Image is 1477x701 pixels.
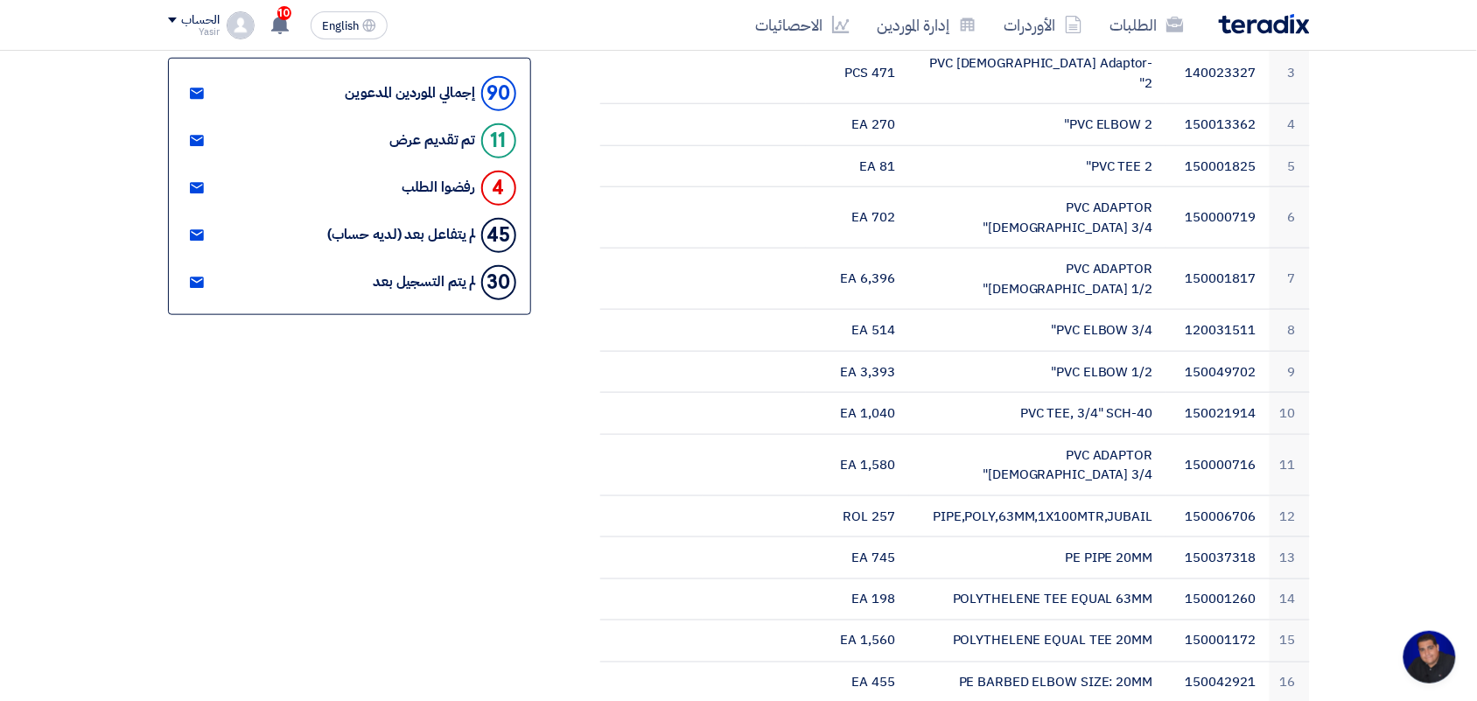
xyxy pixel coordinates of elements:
[806,104,909,146] td: 270 EA
[1166,310,1270,352] td: 120031511
[909,537,1166,579] td: PE PIPE 20MM
[806,537,909,579] td: 745 EA
[806,620,909,662] td: 1,560 EA
[806,434,909,495] td: 1,580 EA
[1270,43,1309,104] td: 3
[311,11,388,39] button: English
[1270,104,1309,146] td: 4
[227,11,255,39] img: profile_test.png
[1403,631,1456,683] div: Open chat
[1270,187,1309,249] td: 6
[1270,249,1309,310] td: 7
[322,20,359,32] span: English
[1166,495,1270,537] td: 150006706
[806,187,909,249] td: 702 EA
[909,249,1166,310] td: PVC ADAPTOR [DEMOGRAPHIC_DATA] 1/2"
[1166,145,1270,187] td: 150001825
[806,578,909,620] td: 198 EA
[481,265,516,300] div: 30
[806,249,909,310] td: 6,396 EA
[1166,620,1270,662] td: 150001172
[481,171,516,206] div: 4
[1270,310,1309,352] td: 8
[327,227,476,243] div: لم يتفاعل بعد (لديه حساب)
[806,393,909,435] td: 1,040 EA
[909,187,1166,249] td: PVC ADAPTOR [DEMOGRAPHIC_DATA] 3/4"
[1270,495,1309,537] td: 12
[481,218,516,253] div: 45
[909,620,1166,662] td: POLYTHELENE EQUAL TEE 20MM
[481,123,516,158] div: 11
[909,351,1166,393] td: PVC ELBOW 1/2"
[806,43,909,104] td: 471 PCS
[1166,351,1270,393] td: 150049702
[1096,4,1198,46] a: الطلبات
[1166,249,1270,310] td: 150001817
[1166,43,1270,104] td: 140023327
[1270,145,1309,187] td: 5
[990,4,1096,46] a: الأوردرات
[909,495,1166,537] td: PIPE,POLY,63MM,1X100MTR,JUBAIL
[909,578,1166,620] td: POLYTHELENE TEE EQUAL 63MM
[806,310,909,352] td: 514 EA
[1166,434,1270,495] td: 150000716
[1270,434,1309,495] td: 11
[402,179,476,196] div: رفضوا الطلب
[909,104,1166,146] td: PVC ELBOW 2"
[277,6,291,20] span: 10
[1270,351,1309,393] td: 9
[909,43,1166,104] td: PVC [DEMOGRAPHIC_DATA] Adaptor-2"
[390,132,476,149] div: تم تقديم عرض
[1219,14,1310,34] img: Teradix logo
[806,351,909,393] td: 3,393 EA
[909,145,1166,187] td: PVC TEE 2"
[481,76,516,111] div: 90
[1166,537,1270,579] td: 150037318
[1270,393,1309,435] td: 10
[1270,537,1309,579] td: 13
[168,27,220,37] div: Yasir
[1166,578,1270,620] td: 150001260
[864,4,990,46] a: إدارة الموردين
[1166,393,1270,435] td: 150021914
[1166,187,1270,249] td: 150000719
[1270,620,1309,662] td: 15
[1270,578,1309,620] td: 14
[909,393,1166,435] td: PVC TEE, 3/4" SCH-40
[1166,104,1270,146] td: 150013362
[742,4,864,46] a: الاحصائيات
[182,13,220,28] div: الحساب
[806,495,909,537] td: 257 ROL
[346,85,476,102] div: إجمالي الموردين المدعوين
[373,274,475,291] div: لم يتم التسجيل بعد
[909,310,1166,352] td: PVC ELBOW 3/4"
[806,145,909,187] td: 81 EA
[909,434,1166,495] td: PVC ADAPTOR [DEMOGRAPHIC_DATA] 3/4"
